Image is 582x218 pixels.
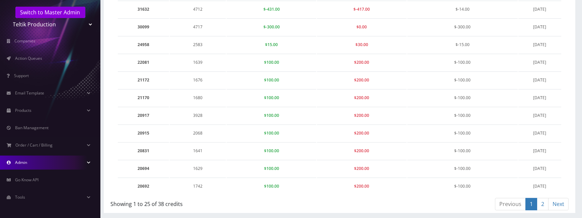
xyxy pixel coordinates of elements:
[518,160,561,177] td: [DATE]
[15,125,49,131] span: Ban Management
[263,24,280,30] span: $-300.00
[454,166,471,171] span: $-100.00
[264,77,279,83] span: $100.00
[518,125,561,142] td: [DATE]
[264,130,279,136] span: $100.00
[518,36,561,53] td: [DATE]
[118,89,169,106] td: 21170
[15,55,42,61] span: Action Queues
[518,71,561,88] td: [DATE]
[118,160,169,177] td: 20694
[170,178,226,195] td: 1742
[454,24,471,30] span: $-300.00
[518,178,561,195] td: [DATE]
[118,178,169,195] td: 20692
[15,177,38,183] span: Go Know API
[15,7,85,18] a: Switch to Master Admin
[170,142,226,159] td: 1641
[518,89,561,106] td: [DATE]
[118,142,169,159] td: 20831
[170,89,226,106] td: 1680
[264,113,279,118] span: $100.00
[548,198,569,210] a: Next
[118,1,169,18] td: 31632
[454,77,471,83] span: $-100.00
[118,107,169,124] td: 20917
[263,6,280,12] span: $-431.00
[118,71,169,88] td: 21172
[354,166,369,171] span: $200.00
[454,59,471,65] span: $-100.00
[454,113,471,118] span: $-100.00
[525,198,537,210] a: 1
[354,113,369,118] span: $200.00
[265,42,278,47] span: $15.00
[518,18,561,35] td: [DATE]
[354,95,369,100] span: $200.00
[354,59,369,65] span: $200.00
[170,125,226,142] td: 2068
[170,107,226,124] td: 3928
[264,95,279,100] span: $100.00
[15,160,27,165] span: Admin
[355,42,368,47] span: $30.00
[118,54,169,71] td: 22081
[264,148,279,154] span: $100.00
[170,18,226,35] td: 4717
[14,73,29,78] span: Support
[15,107,31,113] span: Products
[118,36,169,53] td: 24958
[170,54,226,71] td: 1639
[518,54,561,71] td: [DATE]
[170,71,226,88] td: 1676
[354,148,369,154] span: $200.00
[170,1,226,18] td: 4712
[354,183,369,189] span: $200.00
[455,42,470,47] span: $-15.00
[455,6,470,12] span: $-14.00
[454,130,471,136] span: $-100.00
[495,198,526,210] a: Previous
[518,107,561,124] td: [DATE]
[118,18,169,35] td: 30099
[356,24,367,30] span: $0.00
[264,59,279,65] span: $100.00
[454,183,471,189] span: $-100.00
[15,90,44,96] span: Email Template
[118,125,169,142] td: 20915
[518,1,561,18] td: [DATE]
[16,142,53,148] span: Order / Cart / Billing
[170,160,226,177] td: 1629
[353,6,370,12] span: $-417.00
[518,142,561,159] td: [DATE]
[537,198,549,210] a: 2
[454,95,471,100] span: $-100.00
[454,148,471,154] span: $-100.00
[264,166,279,171] span: $100.00
[264,183,279,189] span: $100.00
[15,194,25,200] span: Tools
[15,38,36,44] span: Companies
[110,197,335,208] div: Showing 1 to 25 of 38 credits
[354,130,369,136] span: $200.00
[354,77,369,83] span: $200.00
[170,36,226,53] td: 2583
